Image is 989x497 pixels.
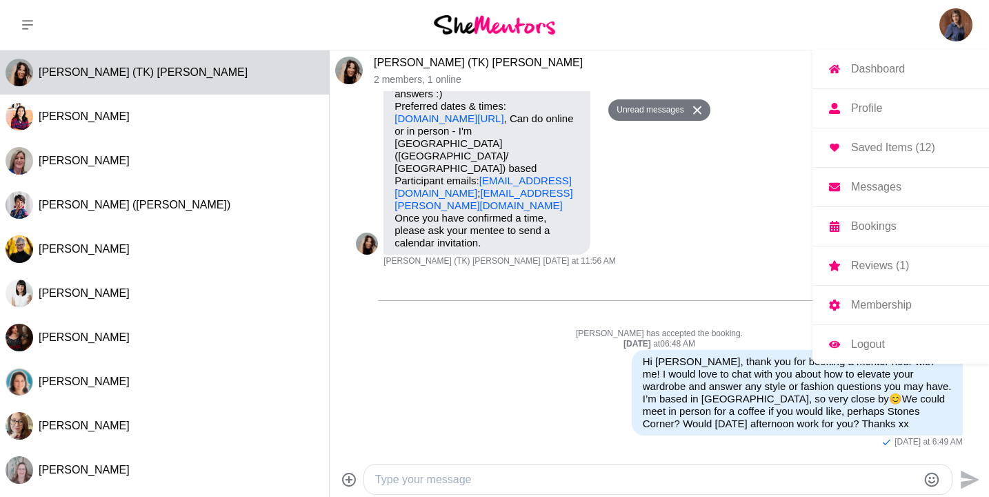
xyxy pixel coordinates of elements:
[383,256,540,267] span: [PERSON_NAME] (TK) [PERSON_NAME]
[812,50,989,88] a: Dashboard
[6,59,33,86] div: Taliah-Kate (TK) Byron
[394,113,503,124] a: [DOMAIN_NAME][URL]
[39,331,130,343] span: [PERSON_NAME]
[374,57,583,68] a: [PERSON_NAME] (TK) [PERSON_NAME]
[394,187,572,211] a: [EMAIL_ADDRESS][PERSON_NAME][DOMAIN_NAME]
[923,471,940,488] button: Emoji picker
[812,89,989,128] a: Profile
[6,191,33,219] img: J
[39,66,248,78] span: [PERSON_NAME] (TK) [PERSON_NAME]
[356,329,963,340] p: [PERSON_NAME] has accepted the booking.
[851,103,882,114] p: Profile
[6,147,33,175] div: Kate Smyth
[812,207,989,246] a: Bookings
[6,368,33,396] div: Lily Rudolph
[6,456,33,484] img: A
[39,464,130,476] span: [PERSON_NAME]
[39,376,130,387] span: [PERSON_NAME]
[356,339,963,350] div: at 06:48 AM
[39,199,230,211] span: [PERSON_NAME] ([PERSON_NAME])
[895,437,962,448] time: 2025-10-02T20:49:58.110Z
[851,221,897,232] p: Bookings
[375,471,917,488] textarea: Type your message
[374,74,956,86] p: 2 members , 1 online
[6,235,33,263] div: Tam Jones
[952,464,983,495] button: Send
[643,355,952,430] p: Hi [PERSON_NAME], thank you for booking a mentor hour with me! I would love to chat with you abou...
[434,15,555,34] img: She Mentors Logo
[608,99,688,121] button: Unread messages
[939,8,972,41] img: Cintia Hernandez
[851,300,912,311] p: Membership
[812,128,989,167] a: Saved Items (12)
[39,420,130,431] span: [PERSON_NAME]
[939,8,972,41] a: Cintia HernandezDashboardProfileSaved Items (12)MessagesBookingsReviews (1)MembershipLogout
[6,59,33,86] img: T
[6,103,33,130] div: Diana Philip
[39,110,130,122] span: [PERSON_NAME]
[6,456,33,484] div: Anne-Marije Bussink
[6,280,33,307] div: Hayley Robertson
[6,412,33,440] img: C
[6,103,33,130] img: D
[6,235,33,263] img: T
[851,182,901,193] p: Messages
[851,339,885,350] p: Logout
[6,191,33,219] div: Jean Jing Yin Sum (Jean)
[543,256,616,267] time: 2025-10-02T01:56:46.624Z
[6,280,33,307] img: H
[356,233,378,255] div: Taliah-Kate (TK) Byron
[394,212,579,249] p: Once you have confirmed a time, please ask your mentee to send a calendar invitation.
[39,287,130,299] span: [PERSON_NAME]
[335,57,363,84] div: Taliah-Kate (TK) Byron
[39,243,130,255] span: [PERSON_NAME]
[6,324,33,351] div: Melissa Rodda
[851,142,935,153] p: Saved Items (12)
[356,233,378,255] img: T
[851,64,905,75] p: Dashboard
[623,339,653,349] strong: [DATE]
[6,324,33,351] img: M
[6,147,33,175] img: K
[39,155,130,166] span: [PERSON_NAME]
[394,175,572,199] a: [EMAIL_ADDRESS][DOMAIN_NAME]
[812,246,989,285] a: Reviews (1)
[335,57,363,84] img: T
[812,168,989,206] a: Messages
[889,393,902,405] span: 😊
[6,368,33,396] img: L
[851,260,909,271] p: Reviews (1)
[6,412,33,440] div: Courtney McCloud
